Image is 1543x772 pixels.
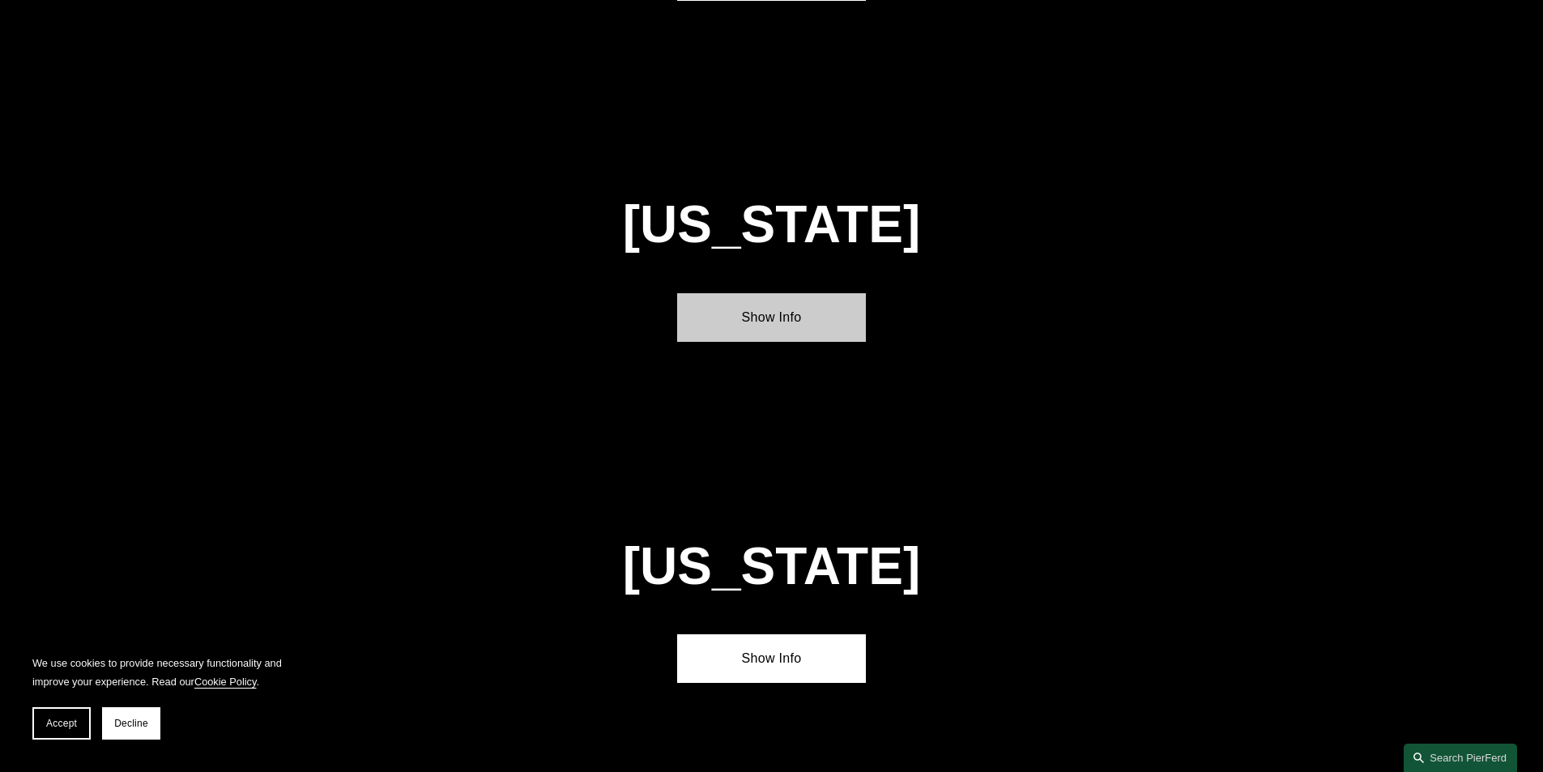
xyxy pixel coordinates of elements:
a: Show Info [677,634,866,683]
a: Cookie Policy [194,676,257,688]
a: Search this site [1404,744,1517,772]
button: Accept [32,707,91,740]
a: Show Info [677,293,866,342]
span: Accept [46,718,77,729]
h1: [US_STATE] [535,537,1008,596]
button: Decline [102,707,160,740]
h1: [US_STATE] [535,195,1008,254]
p: We use cookies to provide necessary functionality and improve your experience. Read our . [32,654,292,691]
span: Decline [114,718,148,729]
section: Cookie banner [16,638,308,756]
